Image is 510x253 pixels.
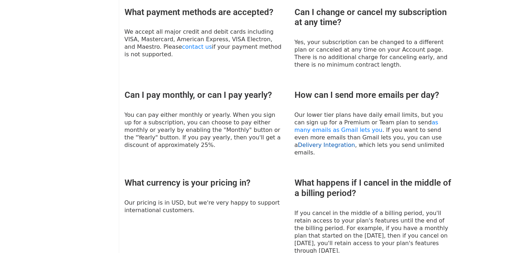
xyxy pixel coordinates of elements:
h3: How can I send more emails per day? [295,90,454,100]
p: You can pay either monthly or yearly. When you sign up for a subscription, you can choose to pay ... [125,111,284,149]
h3: What payment methods are accepted? [125,7,284,18]
a: contact us [182,43,212,50]
h3: Can I pay monthly, or can I pay yearly? [125,90,284,100]
p: Yes, your subscription can be changed to a different plan or canceled at any time on your Account... [295,38,454,68]
p: Our lower tier plans have daily email limits, but you can sign up for a Premium or Team plan to s... [295,111,454,156]
h3: Can I change or cancel my subscription at any time? [295,7,454,28]
p: We accept all major credit and debit cards including VISA, Mastercard, American Express, VISA Ele... [125,28,284,58]
h3: What currency is your pricing in? [125,178,284,188]
a: as many emails as Gmail lets you [295,119,438,133]
a: Delivery Integration [298,142,355,148]
h3: What happens if I cancel in the middle of a billing period? [295,178,454,199]
iframe: Chat Widget [474,219,510,253]
p: Our pricing is in USD, but we're very happy to support international customers. [125,199,284,214]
